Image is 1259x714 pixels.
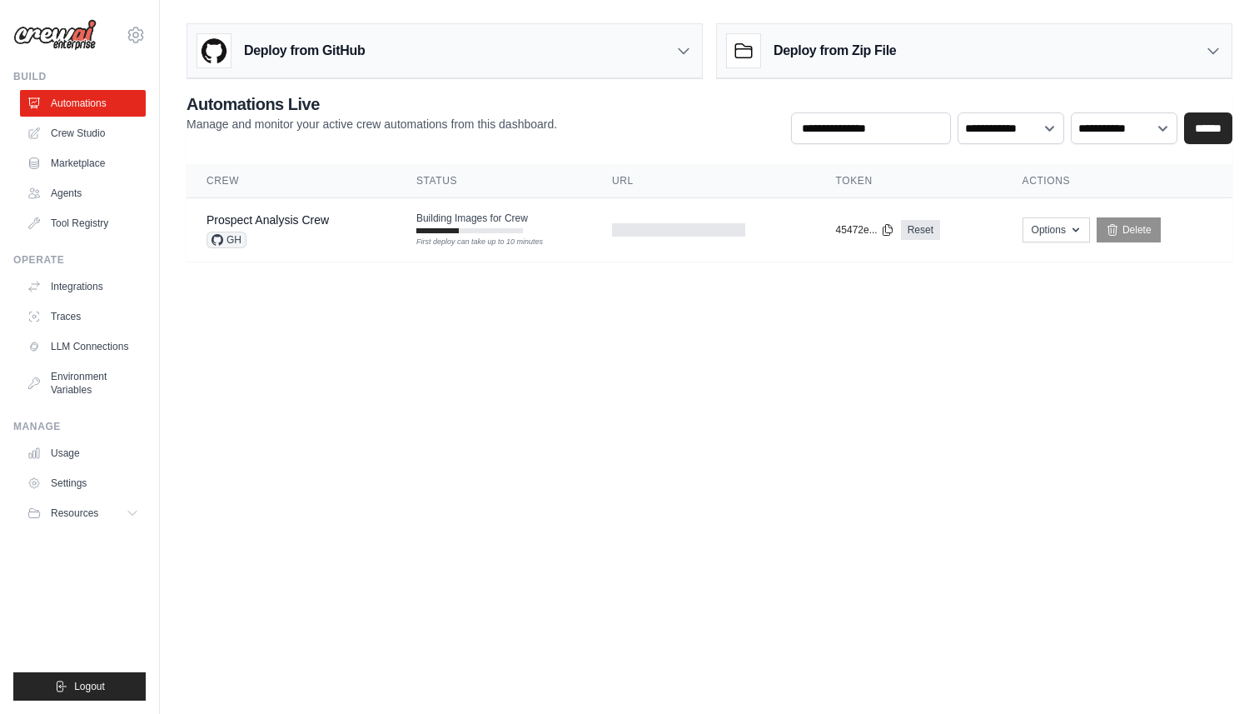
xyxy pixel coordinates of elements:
[20,440,146,467] a: Usage
[20,180,146,207] a: Agents
[207,232,246,248] span: GH
[1097,217,1161,242] a: Delete
[1023,217,1090,242] button: Options
[13,70,146,83] div: Build
[197,34,231,67] img: GitHub Logo
[187,92,557,116] h2: Automations Live
[836,223,894,237] button: 45472e...
[20,210,146,237] a: Tool Registry
[20,150,146,177] a: Marketplace
[187,116,557,132] p: Manage and monitor your active crew automations from this dashboard.
[774,41,896,61] h3: Deploy from Zip File
[20,120,146,147] a: Crew Studio
[20,333,146,360] a: LLM Connections
[13,19,97,51] img: Logo
[20,363,146,403] a: Environment Variables
[244,41,365,61] h3: Deploy from GitHub
[187,164,396,198] th: Crew
[901,220,940,240] a: Reset
[20,303,146,330] a: Traces
[816,164,1003,198] th: Token
[592,164,816,198] th: URL
[51,507,98,520] span: Resources
[20,273,146,300] a: Integrations
[13,253,146,267] div: Operate
[20,500,146,527] button: Resources
[20,470,146,497] a: Settings
[74,680,105,693] span: Logout
[13,672,146,701] button: Logout
[207,213,329,227] a: Prospect Analysis Crew
[416,237,523,248] div: First deploy can take up to 10 minutes
[396,164,592,198] th: Status
[416,212,528,225] span: Building Images for Crew
[1003,164,1232,198] th: Actions
[20,90,146,117] a: Automations
[13,420,146,433] div: Manage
